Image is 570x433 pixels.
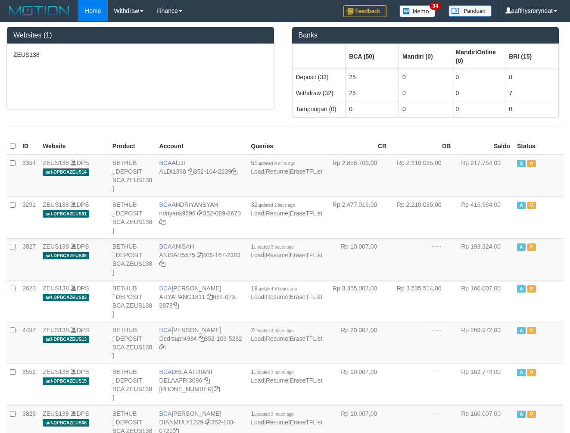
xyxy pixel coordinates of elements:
[156,322,248,364] td: [PERSON_NAME] 352-103-5232
[399,44,452,69] th: Group: activate to sort column ascending
[251,335,264,342] a: Load
[204,377,210,384] a: Copy DELAAFRI3096 to clipboard
[399,101,452,117] td: 0
[39,280,109,322] td: DPS
[326,322,390,364] td: Rp 20.007,00
[527,411,536,418] span: Paused
[251,419,264,426] a: Load
[454,155,514,197] td: Rp 217.754,00
[156,364,248,405] td: DELA AFRIANI [PHONE_NUMBER]
[251,410,322,426] span: | |
[159,201,172,208] span: BCA
[290,168,322,175] a: EraseTFList
[251,327,322,342] span: | |
[39,364,109,405] td: DPS
[231,168,237,175] a: Copy 3521042239 to clipboard
[517,285,526,293] span: Active
[251,368,294,375] span: 1
[19,155,39,197] td: 3354
[197,210,203,217] a: Copy ndriyans9696 to clipboard
[251,159,295,166] span: 51
[43,410,69,417] a: ZEUS138
[39,238,109,280] td: DPS
[247,138,326,155] th: Queries
[159,218,165,225] a: Copy 3520898670 to clipboard
[430,2,441,10] span: 34
[326,364,390,405] td: Rp 10.007,00
[19,280,39,322] td: 2620
[251,327,294,333] span: 2
[390,364,454,405] td: - - -
[159,293,206,300] a: ARYAPANG1811
[258,203,295,208] span: updated 2 secs ago
[254,370,294,375] span: updated 3 hours ago
[159,344,165,351] a: Copy 3521035232 to clipboard
[452,85,505,101] td: 0
[299,31,553,39] h3: Banks
[19,196,39,238] td: 3291
[326,196,390,238] td: Rp 2.477.019,00
[251,368,322,384] span: | |
[527,327,536,334] span: Paused
[43,285,69,292] a: ZEUS138
[266,210,288,217] a: Resume
[43,368,69,375] a: ZEUS138
[454,138,514,155] th: Saldo
[159,410,172,417] span: BCA
[39,155,109,197] td: DPS
[326,138,390,155] th: CR
[390,238,454,280] td: - - -
[19,322,39,364] td: 4497
[266,335,288,342] a: Resume
[449,5,492,17] img: panduan.png
[390,138,454,155] th: DB
[266,419,288,426] a: Resume
[251,293,264,300] a: Load
[39,322,109,364] td: DPS
[292,44,346,69] th: Group: activate to sort column ascending
[517,411,526,418] span: Active
[43,201,69,208] a: ZEUS138
[290,293,322,300] a: EraseTFList
[173,302,179,309] a: Copy 6640733878 to clipboard
[452,44,505,69] th: Group: activate to sort column ascending
[290,377,322,384] a: EraseTFList
[43,159,69,166] a: ZEUS138
[159,159,172,166] span: BCA
[517,369,526,376] span: Active
[517,160,526,167] span: Active
[326,155,390,197] td: Rp 2.858.709,00
[159,168,186,175] a: ALDI1368
[43,252,89,259] span: aaf-DPBCAZEUS08
[43,168,89,176] span: aaf-DPBCAZEUS14
[109,322,156,364] td: BETHUB [ DEPOSIT BCA ZEUS138 ]
[205,419,211,426] a: Copy DIANMULY1229 to clipboard
[156,138,248,155] th: Account
[251,243,322,259] span: | |
[43,243,69,250] a: ZEUS138
[346,101,399,117] td: 0
[43,210,89,218] span: aaf-DPBCAZEUS01
[156,196,248,238] td: ANDRIYANSYAH 352-089-8670
[159,285,172,292] span: BCA
[326,280,390,322] td: Rp 3.355.007,00
[454,364,514,405] td: Rp 162.774,00
[39,138,109,155] th: Website
[251,201,295,208] span: 32
[13,50,268,59] p: ZEUS138
[109,238,156,280] td: BETHUB [ DEPOSIT BCA ZEUS138 ]
[266,293,288,300] a: Resume
[505,101,559,117] td: 0
[390,155,454,197] td: Rp 2.910.035,00
[290,210,322,217] a: EraseTFList
[452,69,505,85] td: 0
[254,412,294,417] span: updated 3 hours ago
[251,159,322,175] span: | |
[43,377,89,385] span: aaf-DPBCAZEUS15
[290,252,322,259] a: EraseTFList
[290,419,322,426] a: EraseTFList
[527,285,536,293] span: Paused
[292,101,346,117] td: Tampungan (0)
[19,138,39,155] th: ID
[346,69,399,85] td: 25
